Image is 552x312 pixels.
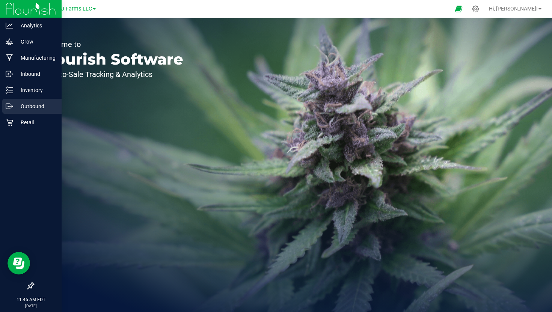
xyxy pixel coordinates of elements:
p: Flourish Software [41,52,183,67]
p: [DATE] [3,303,58,309]
p: Grow [13,37,58,46]
p: Manufacturing [13,53,58,62]
inline-svg: Retail [6,119,13,126]
div: Manage settings [471,5,480,12]
p: Inventory [13,86,58,95]
p: Retail [13,118,58,127]
inline-svg: Inventory [6,86,13,94]
inline-svg: Manufacturing [6,54,13,62]
p: Analytics [13,21,58,30]
p: Seed-to-Sale Tracking & Analytics [41,71,183,78]
span: VJ Farms LLC [58,6,92,12]
iframe: Resource center [8,252,30,274]
inline-svg: Inbound [6,70,13,78]
inline-svg: Outbound [6,102,13,110]
p: Outbound [13,102,58,111]
span: Hi, [PERSON_NAME]! [489,6,538,12]
inline-svg: Grow [6,38,13,45]
p: 11:46 AM EDT [3,296,58,303]
span: Open Ecommerce Menu [450,2,467,16]
p: Inbound [13,69,58,78]
p: Welcome to [41,41,183,48]
inline-svg: Analytics [6,22,13,29]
